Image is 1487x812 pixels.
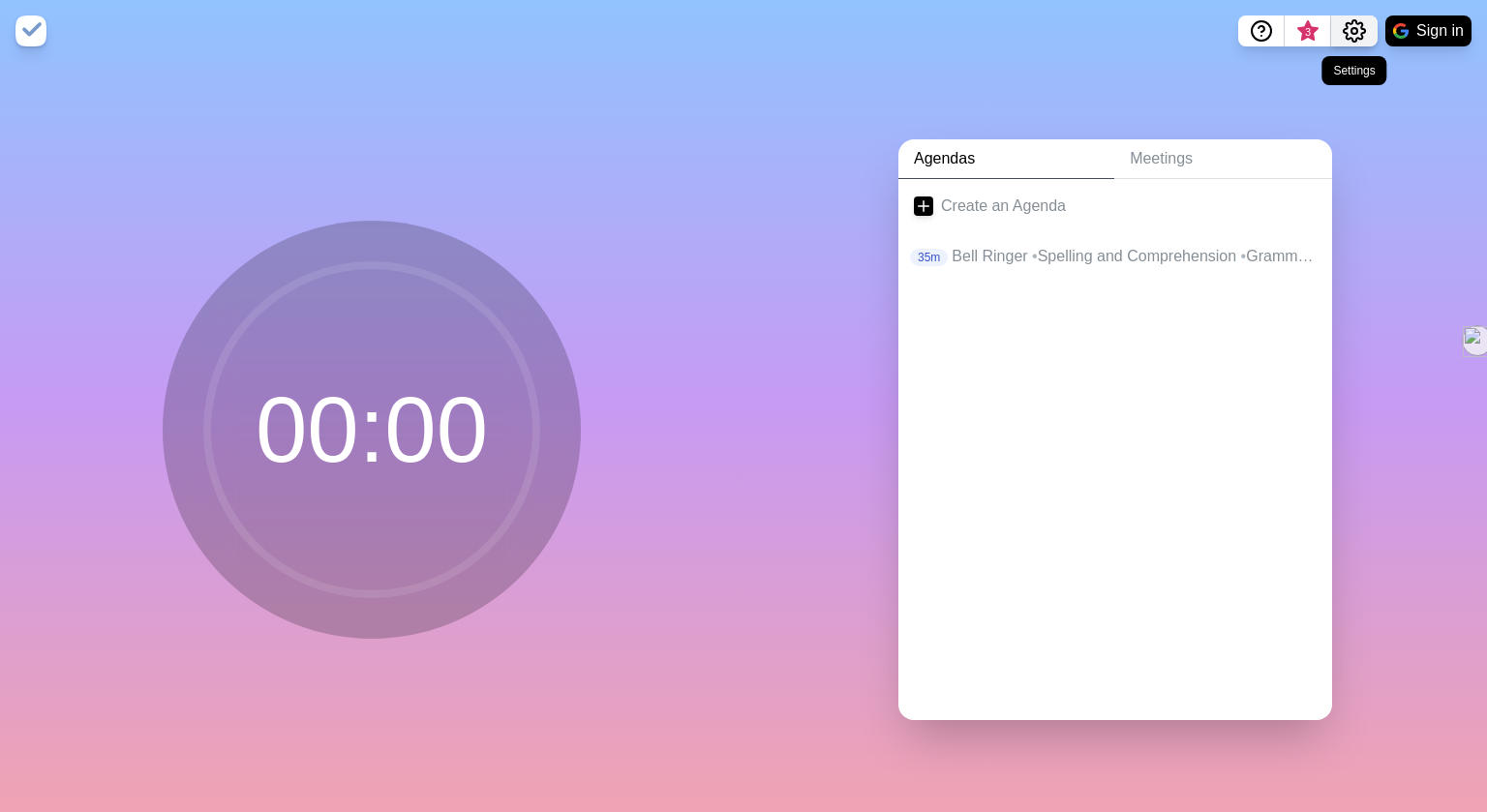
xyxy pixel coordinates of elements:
button: Settings [1331,15,1378,46]
a: Create an Agenda [898,179,1332,233]
p: Bell Ringer Spelling and Comprehension Grammar Point Novel Study- Reading [952,245,1317,268]
button: Sign in [1385,15,1472,46]
p: 35m [910,249,948,266]
button: What’s new [1285,15,1331,46]
span: 3 [1300,24,1316,40]
button: Help [1238,15,1285,46]
a: Agendas [898,139,1114,179]
img: google logo [1393,23,1409,39]
span: • [1032,248,1038,264]
span: • [1241,248,1247,264]
img: timeblocks logo [15,15,46,46]
a: Meetings [1114,139,1332,179]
